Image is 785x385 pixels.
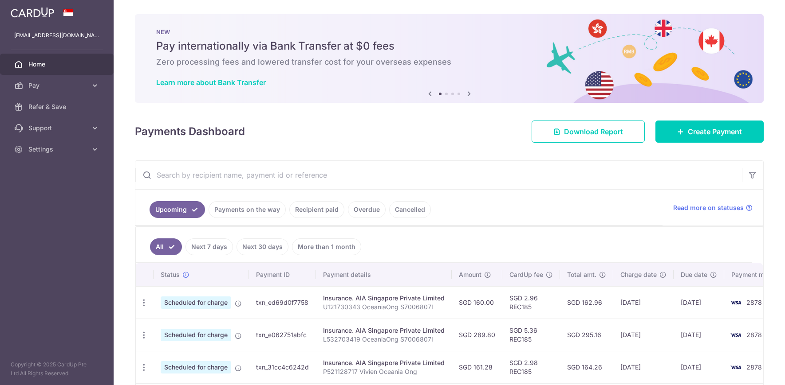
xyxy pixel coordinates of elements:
[655,121,764,143] a: Create Payment
[560,319,613,351] td: SGD 295.16
[613,351,674,383] td: [DATE]
[673,203,744,212] span: Read more on statuses
[150,238,182,255] a: All
[727,330,745,340] img: Bank Card
[560,286,613,319] td: SGD 162.96
[323,335,445,344] p: L532703419 OceaniaOng S7006807I
[727,362,745,373] img: Bank Card
[323,294,445,303] div: Insurance. AIA Singapore Private Limited
[746,363,762,371] span: 2878
[135,14,764,103] img: Bank transfer banner
[560,351,613,383] td: SGD 164.26
[249,351,316,383] td: txn_31cc4c6242d
[249,286,316,319] td: txn_ed69d0f7758
[249,263,316,286] th: Payment ID
[135,161,742,189] input: Search by recipient name, payment id or reference
[161,329,231,341] span: Scheduled for charge
[620,270,657,279] span: Charge date
[316,263,452,286] th: Payment details
[28,145,87,154] span: Settings
[156,78,266,87] a: Learn more about Bank Transfer
[11,7,54,18] img: CardUp
[502,351,560,383] td: SGD 2.98 REC185
[688,126,742,137] span: Create Payment
[289,201,344,218] a: Recipient paid
[674,351,724,383] td: [DATE]
[185,238,233,255] a: Next 7 days
[161,270,180,279] span: Status
[567,270,596,279] span: Total amt.
[674,319,724,351] td: [DATE]
[28,60,87,69] span: Home
[28,81,87,90] span: Pay
[452,286,502,319] td: SGD 160.00
[156,57,742,67] h6: Zero processing fees and lowered transfer cost for your overseas expenses
[509,270,543,279] span: CardUp fee
[28,102,87,111] span: Refer & Save
[348,201,386,218] a: Overdue
[681,270,707,279] span: Due date
[323,303,445,311] p: U121730343 OceaniaOng S7006807I
[14,31,99,40] p: [EMAIL_ADDRESS][DOMAIN_NAME]
[28,124,87,132] span: Support
[323,358,445,367] div: Insurance. AIA Singapore Private Limited
[452,319,502,351] td: SGD 289.80
[452,351,502,383] td: SGD 161.28
[746,299,762,306] span: 2878
[323,326,445,335] div: Insurance. AIA Singapore Private Limited
[323,367,445,376] p: P521128717 Vivien Oceania Ong
[389,201,431,218] a: Cancelled
[135,124,245,140] h4: Payments Dashboard
[613,286,674,319] td: [DATE]
[249,319,316,351] td: txn_e062751abfc
[502,319,560,351] td: SGD 5.36 REC185
[502,286,560,319] td: SGD 2.96 REC185
[237,238,288,255] a: Next 30 days
[161,296,231,309] span: Scheduled for charge
[459,270,481,279] span: Amount
[161,361,231,373] span: Scheduled for charge
[209,201,286,218] a: Payments on the way
[674,286,724,319] td: [DATE]
[150,201,205,218] a: Upcoming
[156,28,742,35] p: NEW
[673,203,753,212] a: Read more on statuses
[613,319,674,351] td: [DATE]
[292,238,361,255] a: More than 1 month
[564,126,623,137] span: Download Report
[727,297,745,308] img: Bank Card
[532,121,645,143] a: Download Report
[746,331,762,338] span: 2878
[156,39,742,53] h5: Pay internationally via Bank Transfer at $0 fees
